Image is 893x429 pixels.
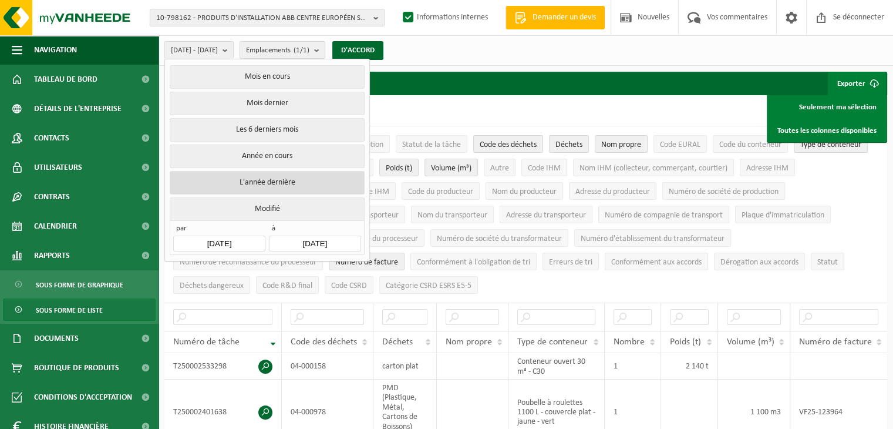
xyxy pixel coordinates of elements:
[170,171,364,195] button: L'année dernière
[332,41,383,60] button: D'ACCORD
[506,6,605,29] a: Demander un devis
[614,337,645,347] font: Nombre
[34,393,132,402] font: Conditions d'acceptation
[34,334,79,343] font: Documents
[837,80,865,88] font: Exporter
[262,281,312,290] font: Code R&D final
[574,229,731,247] button: Numéro d'établissement du transformateurNuméro d'établissement du transformateur : Activer pour t...
[34,75,97,84] font: Tableau de bord
[410,253,537,270] button: Conformément à l'obligation de tri : Activer pour trier
[246,99,288,108] font: Mois dernier
[173,362,227,371] font: T250002533298
[331,281,367,290] font: Code CSRD
[424,159,478,176] button: Volume (m³)Volume (m³) : Activer pour trier
[605,253,708,270] button: Conformément aux accords : Activer pour trier
[171,46,218,54] font: [DATE] - [DATE]
[341,46,375,54] font: D'ACCORD
[156,14,437,22] font: 10-798162 - PRODUITS D'INSTALLATION ABB CENTRE EUROPÉEN SA - HOUDENG-GOEGNIES
[170,92,364,115] button: Mois dernier
[799,103,877,111] font: Seulement ma sélection
[170,65,364,89] button: Mois en cours
[411,206,494,223] button: Nom du transporteurNom du transporteur : Activer pour trier
[549,135,589,153] button: DéchetsDéchets : Activer pour trier
[338,229,424,247] button: Adresse du processeurAdresse du processeur : activer pour trier
[345,234,418,243] font: Adresse du processeur
[34,46,77,55] font: Navigation
[817,258,838,267] font: Statut
[521,159,567,176] button: Code IHMCode IHM : Activer pour trier
[3,299,156,321] a: Sous forme de liste
[150,9,385,26] button: 10-798162 - PRODUITS D'INSTALLATION ABB CENTRE EUROPÉEN SA - HOUDENG-GOEGNIES
[173,253,323,270] button: Numéro de reconnaissance du processeurNuméro de reconnaissance du processeur : activer pour trier
[799,408,843,417] font: VF25-123964
[36,282,123,289] font: Sous forme de graphique
[446,337,492,347] font: Nom propre
[242,152,292,160] font: Année en cours
[34,364,119,373] font: Boutique de produits
[34,252,70,260] font: Rapports
[382,337,413,347] font: Déchets
[713,135,788,153] button: Code du conteneurCode conteneur : Activer pour trier
[291,337,357,347] font: Code des déchets
[417,258,530,267] font: Conformément à l'obligation de tri
[794,135,868,153] button: Type de conteneurType de conteneur : Activer pour trier
[480,140,537,149] font: Code des déchets
[735,206,831,223] button: Plaque d'immatriculationPlaque d'immatriculation : Activer pour trier
[800,140,861,149] font: Type de conteneur
[569,182,656,200] button: Adresse du producteurAdresse du producteur : Activer pour trier
[170,197,364,220] button: Modifié
[180,258,316,267] font: Numéro de reconnaissance du processeur
[379,276,478,294] button: Catégorie CSRD ESRS E5-5Catégorie CSRD ESRS E5-5 : Activer pour trier
[386,164,412,173] font: Poids (t)
[742,211,824,220] font: Plaque d'immatriculation
[777,127,877,135] font: Toutes les colonnes disponibles
[579,164,727,173] font: Nom IHM (collecteur, commerçant, courtier)
[484,159,515,176] button: AutreAutre : Activer pour trier
[517,357,585,376] font: Conteneur ouvert 30 m³ - C30
[660,140,700,149] font: Code EURAL
[828,72,886,95] button: Exporter
[799,337,872,347] font: Numéro de facture
[3,273,156,296] a: Sous forme de graphique
[294,46,309,54] font: (1/1)
[34,222,77,231] font: Calendrier
[240,41,325,59] button: Emplacements(1/1)
[417,211,487,220] font: Nom du transporteur
[555,140,582,149] font: Déchets
[173,337,240,347] font: Numéro de tâche
[669,187,779,196] font: Numéro de société de production
[662,182,785,200] button: Numéro de société de productionNuméro de société du producteur : Activer pour trier
[335,258,398,267] font: Numéro de facture
[614,408,618,417] font: 1
[601,140,641,149] font: Nom propre
[34,134,69,143] font: Contacts
[173,276,250,294] button: Déchets dangereux : Activer pour trier
[239,178,295,187] font: L'année dernière
[719,140,781,149] font: Code du conteneur
[382,362,419,371] font: carton plat
[396,135,467,153] button: Statut de la tâcheStatut de la tâche : Activer pour trier
[533,13,596,22] font: Demander un devis
[769,119,885,142] a: Toutes les colonnes disponibles
[575,187,650,196] font: Adresse du producteur
[170,118,364,142] button: Les 6 derniers mois
[670,337,701,347] font: Poids (t)
[598,206,729,223] button: Numéro de compagnie de transportNuméro de compagnie de transport : Activer pour trier
[272,224,275,232] font: à
[740,159,795,176] button: Adresse IHMAdresse IHM : Activer pour trier
[707,13,767,22] font: Vos commentaires
[727,337,774,347] font: Volume (m³)
[528,164,561,173] font: Code IHM
[490,164,509,173] font: Autre
[573,159,734,176] button: Nom IHM (collecteur, commerçant, courtier)Nom IHM (collecteur, commerçant, courtier) : Activer po...
[506,211,586,220] font: Adresse du transporteur
[517,337,588,347] font: Type de conteneur
[486,182,563,200] button: Nom du producteurNom du fabricant : Activer pour trier
[173,408,227,417] font: T250002401638
[34,193,70,202] font: Contrats
[549,258,592,267] font: Erreurs de tri
[402,140,461,149] font: Statut de la tâche
[34,163,82,172] font: Utilisateurs
[170,145,364,168] button: Année en cours
[653,135,707,153] button: Code EURALCode EURAL : Activer pour trier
